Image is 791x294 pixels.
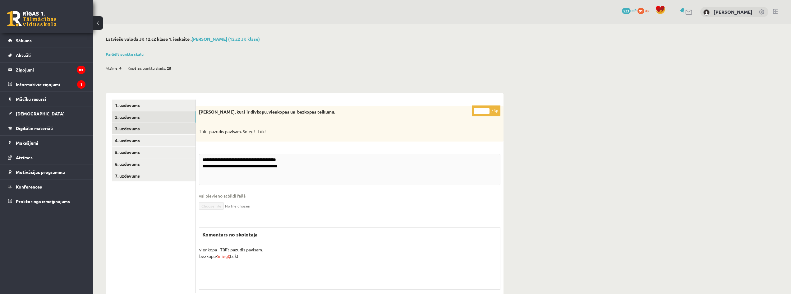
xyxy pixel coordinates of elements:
[106,36,504,42] h2: Latviešu valoda JK 12.c2 klase 1. ieskaite ,
[8,136,85,150] a: Maksājumi
[645,8,649,13] span: xp
[16,155,33,160] span: Atzīmes
[637,8,652,13] a: 91 xp
[77,80,85,89] i: 1
[8,92,85,106] a: Mācību resursi
[632,8,637,13] span: mP
[714,9,752,15] a: [PERSON_NAME]
[128,63,166,73] span: Kopējais punktu skaits:
[16,38,32,43] span: Sākums
[622,8,637,13] a: 933 mP
[637,8,644,14] span: 91
[8,165,85,179] a: Motivācijas programma
[16,111,65,116] span: [DEMOGRAPHIC_DATA]
[106,52,144,57] a: Parādīt punktu skalu
[77,66,85,74] i: 83
[472,105,500,116] p: / 3p
[8,77,85,91] a: Informatīvie ziņojumi1
[112,111,195,123] a: 2. uzdevums
[8,150,85,165] a: Atzīmes
[16,77,85,91] legend: Informatīvie ziņojumi
[112,170,195,182] a: 7. uzdevums
[167,63,171,73] span: 25
[8,194,85,208] a: Proktoringa izmēģinājums
[8,63,85,77] a: Ziņojumi83
[8,180,85,194] a: Konferences
[622,8,631,14] span: 933
[16,52,31,58] span: Aktuāli
[8,33,85,48] a: Sākums
[199,246,500,259] p: vienkopa - Tūlīt pazudīs pavisam. bezkopa- Lūk!
[217,253,230,259] span: Snieg!;
[7,11,57,26] a: Rīgas 1. Tālmācības vidusskola
[16,63,85,77] legend: Ziņojumi
[16,198,70,204] span: Proktoringa izmēģinājums
[112,123,195,134] a: 3. uzdevums
[8,48,85,62] a: Aktuāli
[16,96,46,102] span: Mācību resursi
[199,193,500,199] span: vai pievieno atbildi failā
[112,158,195,170] a: 6. uzdevums
[199,228,261,241] label: Komentārs no skolotāja
[199,128,469,135] p: Tūlīt pazudīs pavisam. Snieg! Lūk!
[16,169,65,175] span: Motivācijas programma
[8,121,85,135] a: Digitālie materiāli
[112,135,195,146] a: 4. uzdevums
[16,125,53,131] span: Digitālie materiāli
[16,184,42,189] span: Konferences
[191,36,260,42] a: [PERSON_NAME] (12.c2 JK klase)
[8,106,85,121] a: [DEMOGRAPHIC_DATA]
[106,63,118,73] span: Atzīme:
[199,109,335,114] strong: [PERSON_NAME], kurš ir divkopu, vienkopas un bezkopas teikumu.
[16,136,85,150] legend: Maksājumi
[112,147,195,158] a: 5. uzdevums
[112,100,195,111] a: 1. uzdevums
[119,63,122,73] span: 4
[703,9,710,16] img: Artjoms Rinkevičs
